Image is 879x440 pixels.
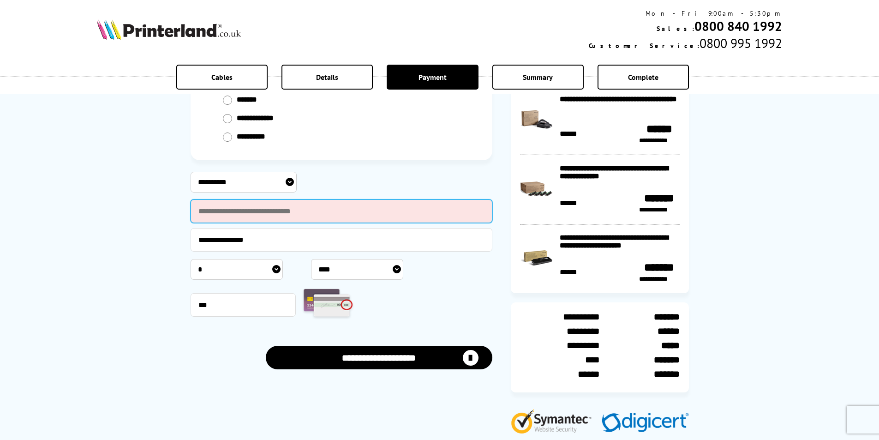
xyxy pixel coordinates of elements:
span: Complete [628,72,658,82]
span: Summary [523,72,553,82]
span: Sales: [657,24,694,33]
span: Details [316,72,338,82]
span: Cables [211,72,233,82]
span: Customer Service: [589,42,700,50]
img: Printerland Logo [97,19,241,40]
span: 0800 995 1992 [700,35,782,52]
span: Payment [419,72,447,82]
div: Mon - Fri 9:00am - 5:30pm [589,9,782,18]
a: 0800 840 1992 [694,18,782,35]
